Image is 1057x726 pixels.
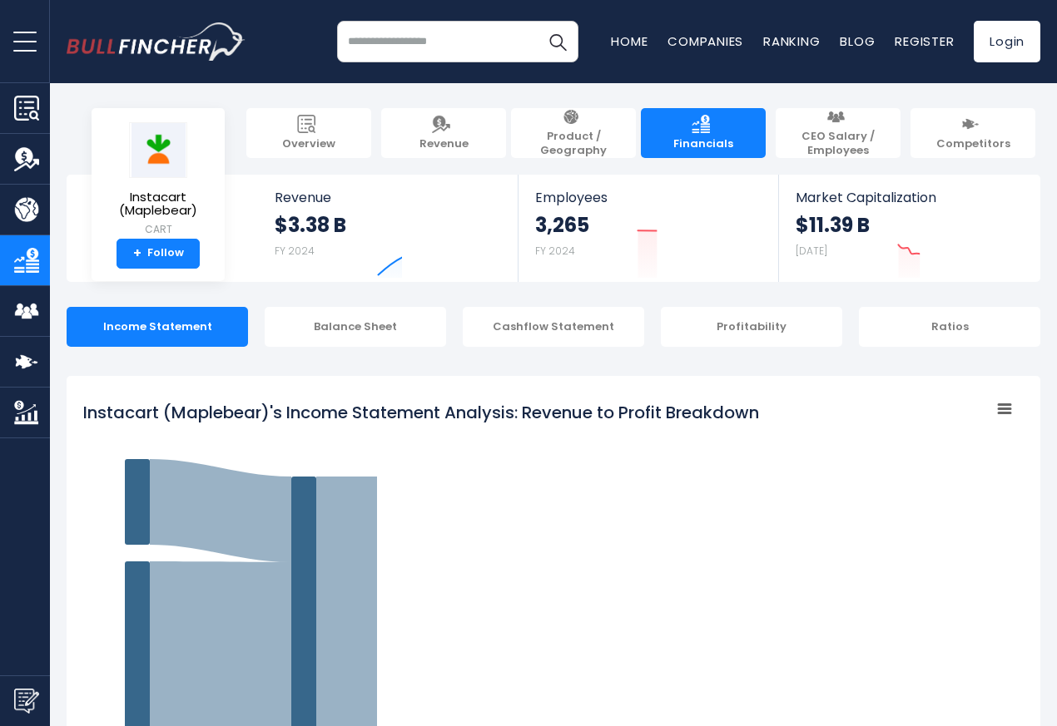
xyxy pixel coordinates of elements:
span: Overview [282,137,335,151]
a: Financials [641,108,766,158]
span: Market Capitalization [796,190,1022,205]
span: Employees [535,190,761,205]
a: Instacart (Maplebear) CART [104,121,212,239]
div: Income Statement [67,307,248,347]
a: Go to homepage [67,22,246,61]
strong: $11.39 B [796,212,870,238]
span: Revenue [275,190,502,205]
small: FY 2024 [535,244,575,258]
div: Ratios [859,307,1040,347]
span: Instacart (Maplebear) [105,190,211,218]
a: CEO Salary / Employees [776,108,901,158]
a: Product / Geography [511,108,636,158]
a: Blog [840,32,875,50]
strong: + [133,246,141,261]
tspan: Instacart (Maplebear)'s Income Statement Analysis: Revenue to Profit Breakdown [83,401,759,424]
a: Overview [246,108,371,158]
a: Register [895,32,954,50]
span: Competitors [936,137,1010,151]
button: Search [537,21,578,62]
span: Financials [673,137,733,151]
strong: $3.38 B [275,212,346,238]
strong: 3,265 [535,212,589,238]
a: Revenue $3.38 B FY 2024 [258,175,519,282]
a: Competitors [911,108,1035,158]
a: Ranking [763,32,820,50]
a: Employees 3,265 FY 2024 [519,175,777,282]
a: Companies [667,32,743,50]
a: Revenue [381,108,506,158]
small: CART [105,222,211,237]
img: bullfincher logo [67,22,246,61]
span: CEO Salary / Employees [784,130,892,158]
div: Cashflow Statement [463,307,644,347]
span: Product / Geography [519,130,628,158]
div: Balance Sheet [265,307,446,347]
a: Login [974,21,1040,62]
a: Market Capitalization $11.39 B [DATE] [779,175,1039,282]
a: +Follow [117,239,200,269]
span: Revenue [419,137,469,151]
small: FY 2024 [275,244,315,258]
div: Profitability [661,307,842,347]
small: [DATE] [796,244,827,258]
a: Home [611,32,648,50]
